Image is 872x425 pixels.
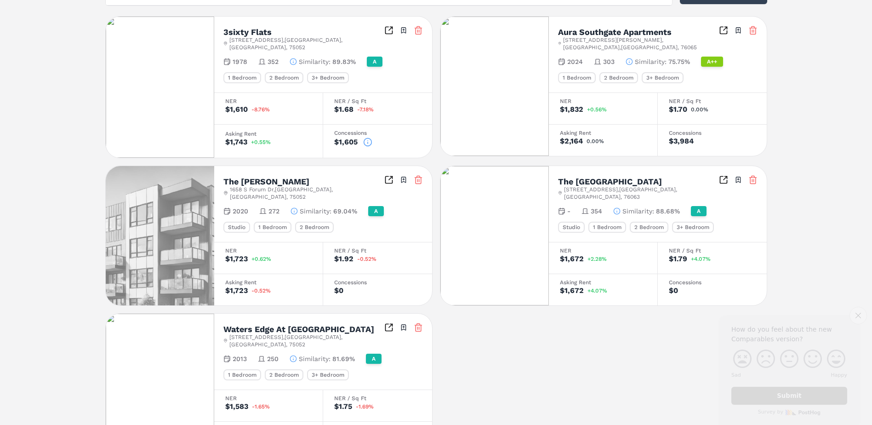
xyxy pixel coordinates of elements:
[691,206,707,216] div: A
[669,287,678,294] div: $0
[599,72,638,83] div: 2 Bedroom
[307,369,349,380] div: 3+ Bedroom
[587,138,604,144] span: 0.00%
[563,36,718,51] span: [STREET_ADDRESS][PERSON_NAME] , [GEOGRAPHIC_DATA] , [GEOGRAPHIC_DATA] , 76065
[691,107,708,112] span: 0.00%
[384,323,393,332] a: Inspect Comparables
[251,288,271,293] span: -0.52%
[669,255,687,263] div: $1.79
[691,256,711,262] span: +4.07%
[669,138,694,145] div: $3,984
[251,256,271,262] span: +0.62%
[334,138,358,146] div: $1,605
[223,178,309,186] h2: The [PERSON_NAME]
[669,248,756,253] div: NER / Sq Ft
[669,280,756,285] div: Concessions
[560,255,584,263] div: $1,672
[225,396,312,401] div: NER
[300,207,331,216] span: Similarity :
[333,207,357,216] span: 69.04%
[560,248,646,253] div: NER
[719,175,728,184] a: Inspect Comparables
[719,26,728,35] a: Inspect Comparables
[587,256,607,262] span: +2.28%
[225,106,248,113] div: $1,610
[299,354,331,363] span: Similarity :
[560,98,646,104] div: NER
[357,107,374,112] span: -7.18%
[268,57,279,66] span: 352
[334,255,353,263] div: $1.92
[265,72,303,83] div: 2 Bedroom
[669,130,756,136] div: Concessions
[225,403,248,410] div: $1,583
[223,369,261,380] div: 1 Bedroom
[225,98,312,104] div: NER
[225,248,312,253] div: NER
[229,333,384,348] span: [STREET_ADDRESS] , [GEOGRAPHIC_DATA] , [GEOGRAPHIC_DATA] , 75052
[265,369,303,380] div: 2 Bedroom
[560,130,646,136] div: Asking Rent
[567,57,583,66] span: 2024
[267,354,279,363] span: 250
[334,98,421,104] div: NER / Sq Ft
[588,222,626,233] div: 1 Bedroom
[334,287,343,294] div: $0
[295,222,334,233] div: 2 Bedroom
[334,403,352,410] div: $1.75
[366,354,382,364] div: A
[223,72,261,83] div: 1 Bedroom
[558,72,596,83] div: 1 Bedroom
[656,207,680,216] span: 88.68%
[225,131,312,137] div: Asking Rent
[669,98,756,104] div: NER / Sq Ft
[558,178,662,186] h2: The [GEOGRAPHIC_DATA]
[564,186,718,201] span: [STREET_ADDRESS] , [GEOGRAPHIC_DATA] , [GEOGRAPHIC_DATA] , 76063
[587,107,607,112] span: +0.56%
[357,256,376,262] span: -0.52%
[233,57,247,66] span: 1978
[587,288,607,293] span: +4.07%
[307,72,349,83] div: 3+ Bedroom
[367,57,382,67] div: A
[384,26,393,35] a: Inspect Comparables
[334,248,421,253] div: NER / Sq Ft
[334,106,353,113] div: $1.68
[668,57,690,66] span: 75.75%
[635,57,667,66] span: Similarity :
[332,57,356,66] span: 89.83%
[701,57,723,67] div: A++
[230,186,384,201] span: 1658 S Forum Dr , [GEOGRAPHIC_DATA] , [GEOGRAPHIC_DATA] , 75052
[332,354,355,363] span: 81.69%
[225,287,248,294] div: $1,723
[630,222,668,233] div: 2 Bedroom
[368,206,384,216] div: A
[252,404,270,409] span: -1.65%
[251,139,271,145] span: +0.55%
[223,325,374,333] h2: Waters Edge At [GEOGRAPHIC_DATA]
[603,57,615,66] span: 303
[622,207,654,216] span: Similarity :
[334,130,421,136] div: Concessions
[223,222,250,233] div: Studio
[560,138,583,145] div: $2,164
[591,207,602,216] span: 354
[225,138,247,146] div: $1,743
[229,36,384,51] span: [STREET_ADDRESS] , [GEOGRAPHIC_DATA] , [GEOGRAPHIC_DATA] , 75052
[560,287,584,294] div: $1,672
[268,207,279,216] span: 272
[251,107,270,112] span: -8.76%
[233,354,247,363] span: 2013
[223,28,272,36] h2: 3sixty Flats
[669,106,687,113] div: $1.70
[334,280,421,285] div: Concessions
[299,57,331,66] span: Similarity :
[558,28,672,36] h2: Aura Southgate Apartments
[558,222,585,233] div: Studio
[225,255,248,263] div: $1,723
[356,404,374,409] span: -1.69%
[254,222,291,233] div: 1 Bedroom
[672,222,714,233] div: 3+ Bedroom
[560,106,583,113] div: $1,832
[560,280,646,285] div: Asking Rent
